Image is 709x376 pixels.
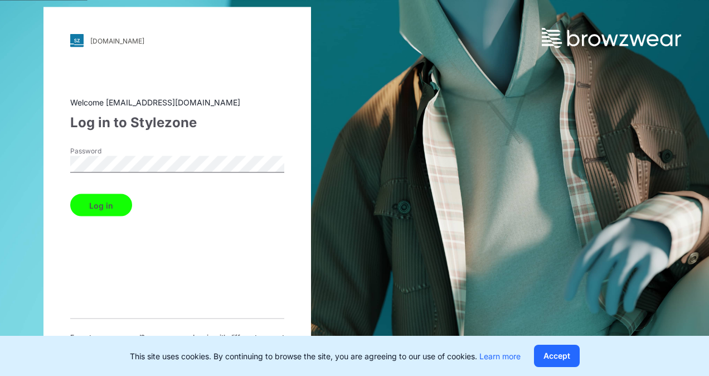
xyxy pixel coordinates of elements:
[70,97,284,108] div: Welcome [EMAIL_ADDRESS][DOMAIN_NAME]
[534,345,580,367] button: Accept
[70,34,284,47] a: [DOMAIN_NAME]
[70,332,145,343] span: Forget your password?
[542,28,681,48] img: browzwear-logo.73288ffb.svg
[70,194,132,216] button: Log in
[70,146,148,156] label: Password
[70,34,84,47] img: svg+xml;base64,PHN2ZyB3aWR0aD0iMjgiIGhlaWdodD0iMjgiIHZpZXdCb3g9IjAgMCAyOCAyOCIgZmlsbD0ibm9uZSIgeG...
[70,113,284,133] div: Log in to Stylezone
[90,36,144,45] div: [DOMAIN_NAME]
[193,332,284,343] span: Log in with different account
[479,351,521,361] a: Learn more
[130,350,521,362] p: This site uses cookies. By continuing to browse the site, you are agreeing to our use of cookies.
